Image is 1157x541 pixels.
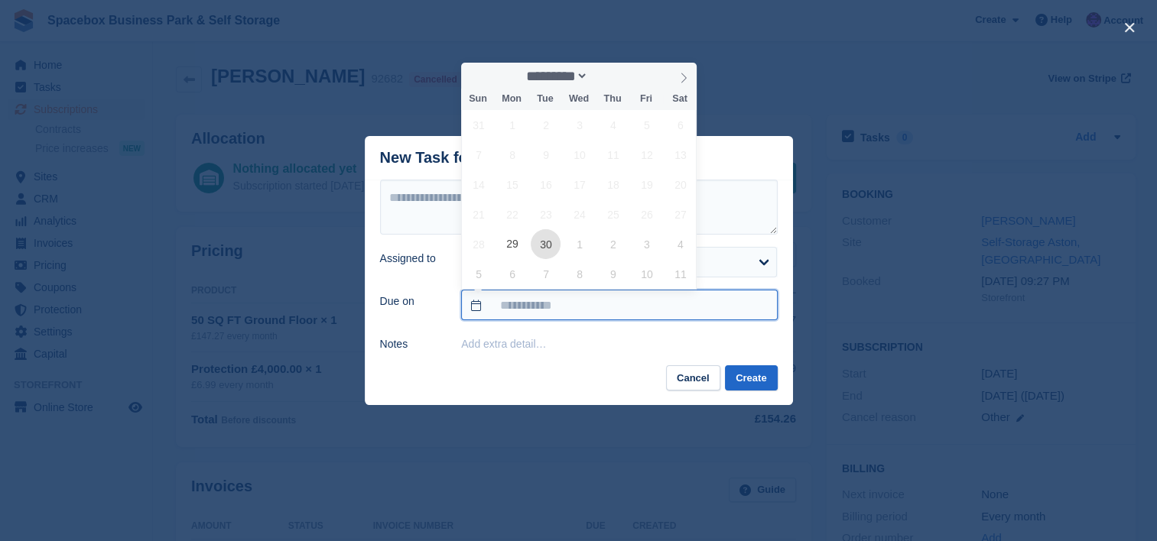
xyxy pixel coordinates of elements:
[498,259,528,289] span: October 6, 2025
[1117,15,1142,40] button: close
[528,94,562,104] span: Tue
[564,110,594,140] span: September 3, 2025
[663,94,697,104] span: Sat
[464,259,494,289] span: October 5, 2025
[632,170,661,199] span: September 19, 2025
[665,110,695,140] span: September 6, 2025
[461,338,546,350] button: Add extra detail…
[598,199,628,229] span: September 25, 2025
[666,365,720,390] button: Cancel
[598,110,628,140] span: September 4, 2025
[498,110,528,140] span: September 1, 2025
[632,140,661,170] span: September 12, 2025
[665,199,695,229] span: September 27, 2025
[598,229,628,259] span: October 2, 2025
[665,259,695,289] span: October 11, 2025
[531,229,561,259] span: September 30, 2025
[564,140,594,170] span: September 10, 2025
[598,170,628,199] span: September 18, 2025
[461,94,495,104] span: Sun
[464,229,494,259] span: September 28, 2025
[531,110,561,140] span: September 2, 2025
[464,199,494,229] span: September 21, 2025
[495,94,528,104] span: Mon
[598,259,628,289] span: October 9, 2025
[596,94,629,104] span: Thu
[464,170,494,199] span: September 14, 2025
[498,170,528,199] span: September 15, 2025
[464,140,494,170] span: September 7, 2025
[632,110,661,140] span: September 5, 2025
[564,259,594,289] span: October 8, 2025
[629,94,663,104] span: Fri
[665,140,695,170] span: September 13, 2025
[665,229,695,259] span: October 4, 2025
[564,199,594,229] span: September 24, 2025
[531,259,561,289] span: October 7, 2025
[632,229,661,259] span: October 3, 2025
[522,68,589,84] select: Month
[531,140,561,170] span: September 9, 2025
[598,140,628,170] span: September 11, 2025
[564,229,594,259] span: October 1, 2025
[564,170,594,199] span: September 17, 2025
[498,140,528,170] span: September 8, 2025
[380,251,444,267] label: Assigned to
[588,68,636,84] input: Year
[380,293,444,309] label: Due on
[725,365,777,390] button: Create
[531,199,561,229] span: September 23, 2025
[531,170,561,199] span: September 16, 2025
[665,170,695,199] span: September 20, 2025
[632,199,661,229] span: September 26, 2025
[498,199,528,229] span: September 22, 2025
[380,336,444,352] label: Notes
[498,229,528,259] span: September 29, 2025
[562,94,596,104] span: Wed
[380,149,627,167] div: New Task for Subscription #92682
[632,259,661,289] span: October 10, 2025
[464,110,494,140] span: August 31, 2025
